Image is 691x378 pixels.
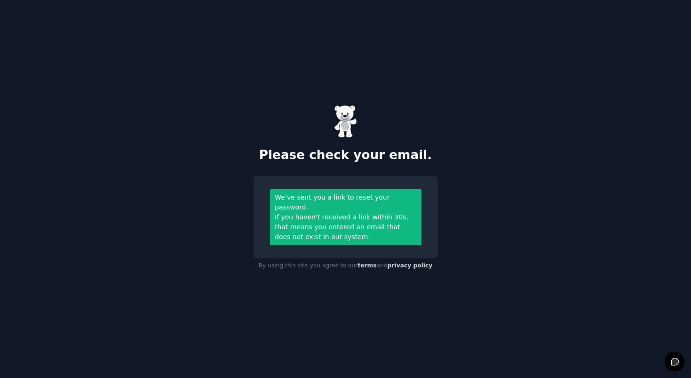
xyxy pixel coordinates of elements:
h2: Please check your email. [254,148,438,163]
div: We’ve sent you a link to reset your password. [275,193,416,212]
div: By using this site you agree to our and [254,258,438,273]
div: If you haven't received a link within 30s, that means you entered an email that does not exist in... [275,212,416,242]
a: privacy policy [388,262,433,269]
img: Gummy Bear [334,105,357,138]
a: terms [357,262,376,269]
